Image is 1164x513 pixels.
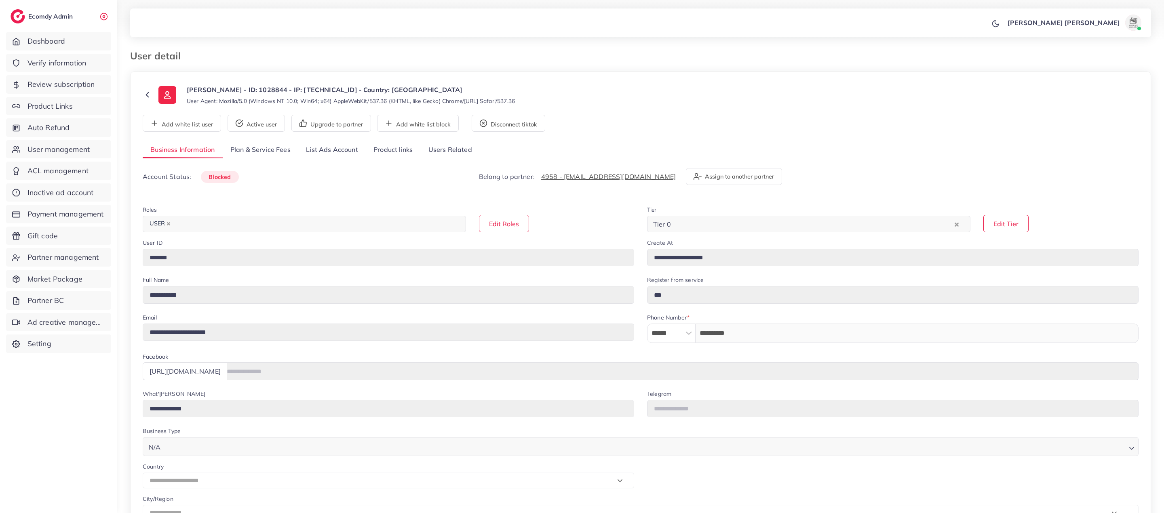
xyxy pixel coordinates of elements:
a: Inactive ad account [6,183,111,202]
div: [URL][DOMAIN_NAME] [143,362,227,380]
button: Add white list block [377,115,459,132]
img: avatar [1125,15,1141,31]
span: Setting [27,338,51,349]
a: Review subscription [6,75,111,94]
button: Add white list user [143,115,221,132]
a: Business Information [143,141,223,159]
div: Search for option [647,216,970,232]
span: Gift code [27,231,58,241]
label: Roles [143,206,157,214]
span: Review subscription [27,79,95,90]
img: ic-user-info.36bf1079.svg [158,86,176,104]
label: Full Name [143,276,169,284]
button: Disconnect tiktok [472,115,545,132]
a: Users Related [420,141,479,159]
a: Payment management [6,205,111,223]
button: Deselect USER [167,222,171,226]
a: Partner management [6,248,111,267]
span: User management [27,144,90,155]
span: Auto Refund [27,122,70,133]
input: Search for option [175,218,455,230]
label: Facebook [143,353,168,361]
button: Edit Roles [479,215,529,232]
a: 4958 - [EMAIL_ADDRESS][DOMAIN_NAME] [541,172,676,181]
div: Search for option [143,216,466,232]
span: Partner BC [27,295,64,306]
label: User ID [143,239,162,247]
img: logo [11,9,25,23]
span: blocked [201,171,238,183]
a: Product Links [6,97,111,116]
p: [PERSON_NAME] - ID: 1028844 - IP: [TECHNICAL_ID] - Country: [GEOGRAPHIC_DATA] [187,85,515,95]
span: USER [146,218,174,229]
span: Inactive ad account [27,187,94,198]
label: Phone Number [647,313,690,322]
p: Belong to partner: [479,172,676,181]
button: Edit Tier [983,215,1029,232]
label: What'[PERSON_NAME] [143,390,205,398]
label: Create At [647,239,673,247]
a: Auto Refund [6,118,111,137]
a: Product links [366,141,420,159]
a: Ad creative management [6,313,111,332]
p: Account Status: [143,172,239,182]
a: Plan & Service Fees [223,141,298,159]
span: Ad creative management [27,317,105,328]
a: logoEcomdy Admin [11,9,75,23]
a: ACL management [6,162,111,180]
span: Dashboard [27,36,65,46]
a: User management [6,140,111,159]
label: Register from service [647,276,704,284]
span: Verify information [27,58,86,68]
h2: Ecomdy Admin [28,13,75,20]
span: Tier 0 [652,218,673,230]
a: List Ads Account [298,141,366,159]
button: Clear Selected [955,219,959,229]
span: Market Package [27,274,82,284]
button: Upgrade to partner [291,115,371,132]
p: [PERSON_NAME] [PERSON_NAME] [1008,18,1120,27]
label: Country [143,463,164,471]
button: Active user [228,115,285,132]
a: Setting [6,334,111,353]
span: Partner management [27,252,99,263]
a: Verify information [6,54,111,72]
button: Assign to another partner [685,168,782,185]
span: N/A [147,442,162,453]
h3: User detail [130,50,187,62]
label: Email [143,313,157,322]
input: Search for option [673,218,953,230]
label: Telegram [647,390,671,398]
a: Gift code [6,227,111,245]
label: Tier [647,206,657,214]
span: ACL management [27,166,89,176]
a: Dashboard [6,32,111,50]
small: User Agent: Mozilla/5.0 (Windows NT 10.0; Win64; x64) AppleWebKit/537.36 (KHTML, like Gecko) Chro... [187,97,515,105]
input: Search for option [163,439,1126,453]
a: Market Package [6,270,111,288]
label: Business Type [143,427,181,435]
a: Partner BC [6,291,111,310]
span: Payment management [27,209,104,219]
span: Product Links [27,101,73,111]
a: [PERSON_NAME] [PERSON_NAME]avatar [1003,15,1145,31]
div: Search for option [143,437,1139,456]
label: City/Region [143,495,173,503]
